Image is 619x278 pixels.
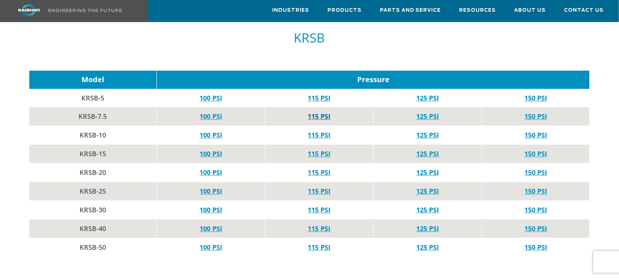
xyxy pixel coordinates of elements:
a: 115 PSI [308,243,331,252]
a: 100 PSI [199,112,222,121]
img: kaishan logo [1,4,56,17]
a: 100 PSI [199,149,222,158]
td: KRSB-40 [29,219,157,238]
a: 100 PSI [199,94,222,102]
td: KRSB-5 [29,89,157,107]
span: About Us [514,6,546,15]
td: Model [29,70,157,89]
a: Products [327,0,362,20]
a: 115 PSI [308,187,331,195]
a: 150 PSI [525,131,547,139]
a: Parts and Service [380,0,441,20]
span: Resources [459,6,496,15]
a: 125 PSI [417,187,439,195]
td: KRSB-50 [29,238,157,257]
a: 100 PSI [199,187,222,195]
a: 100 PSI [199,224,222,233]
a: Industries [272,0,309,20]
td: Pressure [157,70,590,89]
a: 125 PSI [417,168,439,177]
a: 125 PSI [417,149,439,158]
a: 125 PSI [417,224,439,233]
a: 100 PSI [199,131,222,139]
a: 125 PSI [417,243,439,252]
td: KRSB-30 [29,201,157,219]
a: 150 PSI [525,168,547,177]
a: 150 PSI [525,187,547,195]
a: 150 PSI [525,224,547,233]
a: 150 PSI [525,112,547,121]
a: 100 PSI [199,168,222,177]
a: 125 PSI [417,205,439,214]
a: 115 PSI [308,224,331,233]
a: 150 PSI [525,243,547,252]
a: 150 PSI [525,94,547,102]
a: 100 PSI [199,205,222,214]
span: Parts and Service [380,6,441,15]
a: 115 PSI [308,205,331,214]
a: 115 PSI [308,112,331,121]
a: 125 PSI [417,131,439,139]
span: Products [327,6,362,15]
a: Contact Us [564,0,604,20]
td: KRSB-20 [29,163,157,182]
a: 115 PSI [308,149,331,158]
span: Industries [272,6,309,15]
a: 115 PSI [308,131,331,139]
td: KRSB-10 [29,126,157,145]
h5: KRSB [29,31,590,45]
a: 115 PSI [308,94,331,102]
span: Contact Us [564,6,604,15]
a: 115 PSI [308,168,331,177]
a: 150 PSI [525,205,547,214]
td: KRSB-25 [29,182,157,201]
a: 150 PSI [525,149,547,158]
a: 100 PSI [199,243,222,252]
td: KRSB-7.5 [29,107,157,126]
a: About Us [514,0,546,20]
a: Resources [459,0,496,20]
a: 125 PSI [417,112,439,121]
img: Engineering the future [48,9,122,12]
a: 125 PSI [417,94,439,102]
td: KRSB-15 [29,145,157,163]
